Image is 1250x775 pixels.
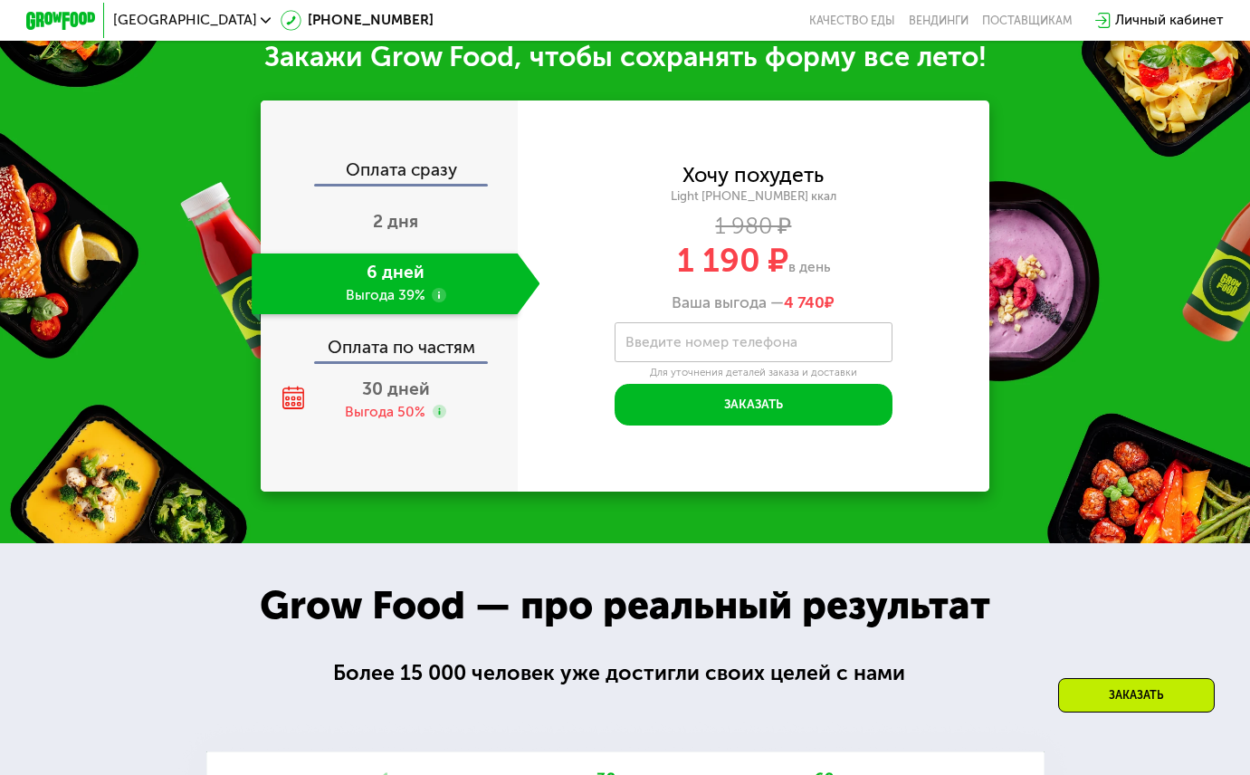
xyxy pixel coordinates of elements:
div: Более 15 000 человек уже достигли своих целей с нами [333,657,917,690]
button: Заказать [615,384,892,426]
span: 30 дней [362,378,430,399]
div: Хочу похудеть [682,166,824,185]
div: Личный кабинет [1115,10,1224,31]
div: Оплата сразу [262,161,518,184]
span: 1 190 ₽ [677,241,788,280]
label: Введите номер телефона [625,338,797,348]
span: 2 дня [373,211,418,232]
div: Для уточнения деталей заказа и доставки [615,366,892,379]
div: Выгода 50% [345,403,425,422]
a: Качество еды [809,14,895,27]
div: 1 980 ₽ [518,216,990,235]
div: Оплата по частям [262,321,518,361]
a: Вендинги [909,14,969,27]
div: Заказать [1058,678,1215,713]
a: [PHONE_NUMBER] [281,10,434,31]
div: Light [PHONE_NUMBER] ккал [518,188,990,204]
div: Ваша выгода — [518,293,990,312]
div: Grow Food — про реальный результат [232,576,1019,636]
span: [GEOGRAPHIC_DATA] [113,14,257,27]
span: ₽ [784,293,835,312]
span: в день [788,259,830,275]
div: поставщикам [982,14,1073,27]
span: 4 740 [784,293,825,311]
